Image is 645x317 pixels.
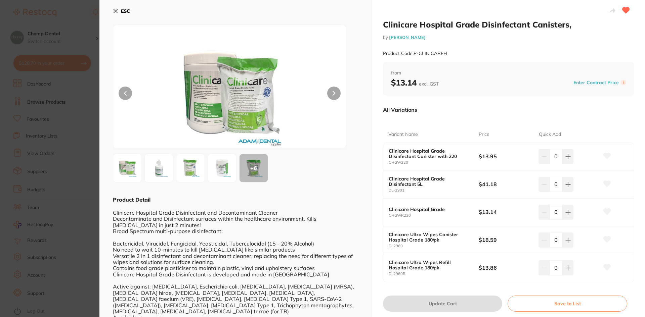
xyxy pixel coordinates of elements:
[389,244,479,248] small: DL2960
[383,106,417,113] p: All Variations
[121,8,130,14] b: ESC
[239,154,268,182] button: +6
[389,232,470,243] b: Clinicare Ultra Wipes Canister Hospital Grade 180/pk
[389,176,470,187] b: Clinicare Hospital Grade Disinfectant 5L
[479,180,533,188] b: $41.18
[389,272,479,276] small: DL2960R
[389,35,426,40] a: [PERSON_NAME]
[147,156,171,180] img: MjAuanBn
[383,296,502,312] button: Update Cart
[383,35,634,40] small: by
[391,70,626,76] span: from
[479,153,533,160] b: $13.95
[178,156,203,180] img: MjIwLmpwZw
[479,208,533,216] b: $13.14
[389,260,470,270] b: Clinicare Ultra Wipes Refill Hospital Grade 180/pk
[113,196,150,203] b: Product Detail
[389,213,479,218] small: CHGWR220
[383,51,447,56] small: Product Code: P-CLINICAREH
[210,156,234,180] img: MC5qcGc
[621,80,626,85] label: i
[389,188,479,193] small: DL-2901
[479,236,533,244] b: $18.59
[160,42,300,148] img: TklDQVJFSC5qcGc
[383,19,634,30] h2: Clinicare Hospital Grade Disinfectant Canisters,
[389,207,470,212] b: Clinicare Hospital Grade
[419,81,439,87] span: excl. GST
[240,154,268,182] div: + 6
[508,296,627,312] button: Save to List
[571,80,621,86] button: Enter Contract Price
[389,148,470,159] b: Clinicare Hospital Grade Disinfectant Canister with 220
[479,264,533,271] b: $13.86
[388,131,418,138] p: Variant Name
[115,156,139,180] img: TklDQVJFSC5qcGc
[113,5,130,17] button: ESC
[389,160,479,165] small: CHGW220
[391,77,439,88] b: $13.14
[479,131,489,138] p: Price
[539,131,561,138] p: Quick Add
